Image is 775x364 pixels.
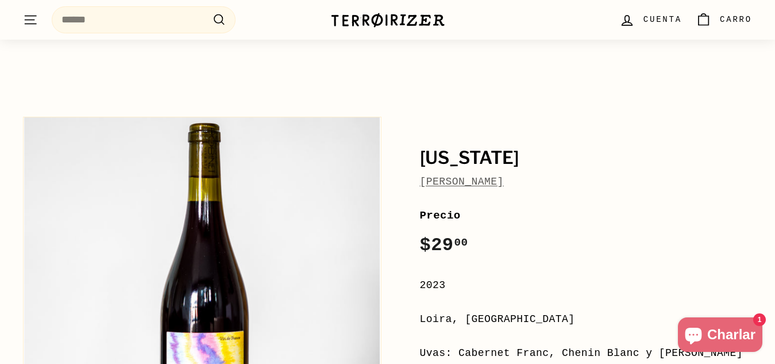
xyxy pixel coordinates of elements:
font: [US_STATE] [420,147,519,168]
a: Cuenta [612,3,689,37]
inbox-online-store-chat: Chat de la tienda online de Shopify [674,317,766,355]
a: Carro [689,3,759,37]
a: [PERSON_NAME] [420,176,504,187]
font: Carro [720,15,752,24]
font: Cuenta [643,15,682,24]
font: Precio [420,209,461,222]
font: 2023 [420,279,446,291]
font: $29 [420,235,454,256]
font: 00 [454,236,468,249]
font: Loira, [GEOGRAPHIC_DATA] [420,313,575,325]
